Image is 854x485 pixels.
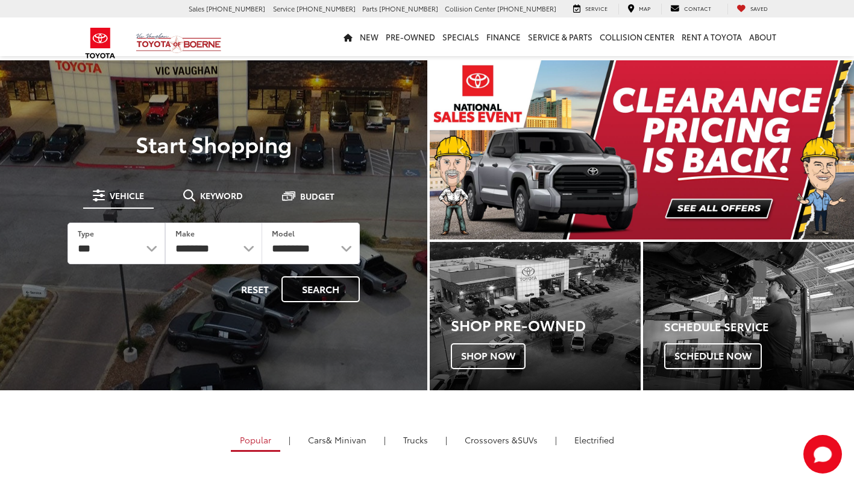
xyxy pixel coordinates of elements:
[273,4,295,13] span: Service
[430,84,494,215] button: Click to view previous picture.
[524,17,596,56] a: Service & Parts: Opens in a new tab
[483,17,524,56] a: Finance
[564,4,617,14] a: Service
[790,84,854,215] button: Click to view next picture.
[456,430,547,450] a: SUVs
[381,434,389,446] li: |
[189,4,204,13] span: Sales
[442,434,450,446] li: |
[497,4,556,13] span: [PHONE_NUMBER]
[300,192,334,200] span: Budget
[356,17,382,56] a: New
[78,24,123,63] img: Toyota
[362,4,377,13] span: Parts
[379,4,438,13] span: [PHONE_NUMBER]
[552,434,560,446] li: |
[565,430,623,450] a: Electrified
[596,17,678,56] a: Collision Center
[684,4,711,12] span: Contact
[136,33,222,54] img: Vic Vaughan Toyota of Boerne
[750,4,768,12] span: Saved
[643,242,854,390] div: Toyota
[382,17,439,56] a: Pre-Owned
[451,343,526,369] span: Shop Now
[465,434,518,446] span: Crossovers &
[231,276,279,302] button: Reset
[297,4,356,13] span: [PHONE_NUMBER]
[394,430,437,450] a: Trucks
[281,276,360,302] button: Search
[585,4,608,12] span: Service
[286,434,294,446] li: |
[78,228,94,238] label: Type
[200,191,243,200] span: Keyword
[643,242,854,390] a: Schedule Service Schedule Now
[664,321,854,333] h4: Schedule Service
[445,4,495,13] span: Collision Center
[727,4,777,14] a: My Saved Vehicles
[803,435,842,474] button: Toggle Chat Window
[110,191,144,200] span: Vehicle
[439,17,483,56] a: Specials
[272,228,295,238] label: Model
[678,17,746,56] a: Rent a Toyota
[51,132,377,156] p: Start Shopping
[451,317,641,332] h3: Shop Pre-Owned
[618,4,659,14] a: Map
[746,17,780,56] a: About
[326,434,366,446] span: & Minivan
[639,4,650,12] span: Map
[231,430,280,452] a: Popular
[664,343,762,369] span: Schedule Now
[803,435,842,474] svg: Start Chat
[340,17,356,56] a: Home
[661,4,720,14] a: Contact
[175,228,195,238] label: Make
[206,4,265,13] span: [PHONE_NUMBER]
[299,430,375,450] a: Cars
[430,242,641,390] div: Toyota
[430,242,641,390] a: Shop Pre-Owned Shop Now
